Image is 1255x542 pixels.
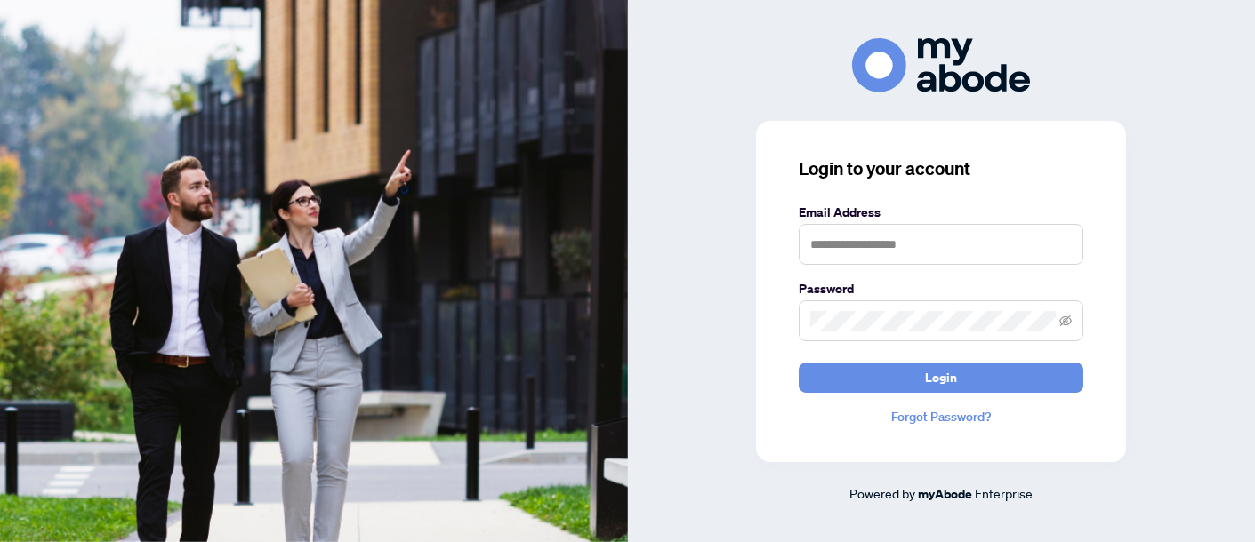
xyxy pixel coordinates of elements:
span: Powered by [849,485,915,501]
img: ma-logo [852,38,1030,92]
h3: Login to your account [799,156,1083,181]
span: Login [925,363,957,392]
a: myAbode [918,484,972,504]
span: Enterprise [975,485,1033,501]
a: Forgot Password? [799,407,1083,426]
label: Password [799,279,1083,299]
button: Login [799,363,1083,393]
span: eye-invisible [1059,315,1072,327]
label: Email Address [799,203,1083,222]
